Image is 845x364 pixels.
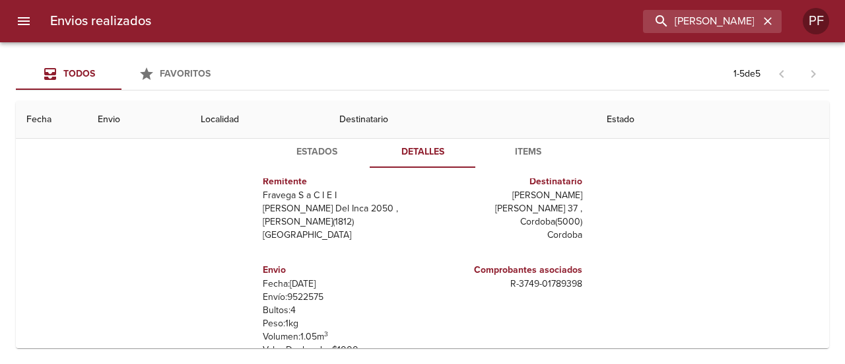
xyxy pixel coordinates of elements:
[190,101,328,139] th: Localidad
[16,101,87,139] th: Fecha
[766,67,797,80] span: Pagina anterior
[8,5,40,37] button: menu
[263,291,417,304] p: Envío: 9522575
[428,263,582,277] h6: Comprobantes asociados
[263,330,417,344] p: Volumen: 1.05 m
[263,277,417,291] p: Fecha: [DATE]
[87,101,191,139] th: Envio
[329,101,596,139] th: Destinatario
[428,215,582,229] p: Cordoba ( 5000 )
[428,174,582,189] h6: Destinatario
[63,68,95,79] span: Todos
[596,101,829,139] th: Estado
[428,202,582,215] p: [PERSON_NAME] 37 ,
[263,189,417,202] p: Fravega S a C I E I
[263,202,417,215] p: [PERSON_NAME] Del Inca 2050 ,
[263,174,417,189] h6: Remitente
[263,215,417,229] p: [PERSON_NAME] ( 1812 )
[50,11,151,32] h6: Envios realizados
[803,8,829,34] div: PF
[483,144,573,161] span: Items
[264,136,581,168] div: Tabs detalle de guia
[428,229,582,242] p: Cordoba
[160,68,211,79] span: Favoritos
[797,58,829,90] span: Pagina siguiente
[263,344,417,357] p: Valor Declarado: $ 1000
[378,144,467,161] span: Detalles
[263,229,417,242] p: [GEOGRAPHIC_DATA]
[263,263,417,277] h6: Envio
[324,330,328,338] sup: 3
[272,144,362,161] span: Estados
[643,10,759,33] input: buscar
[16,58,227,90] div: Tabs Envios
[263,304,417,317] p: Bultos: 4
[428,277,582,291] p: R - 3749 - 01789398
[263,317,417,330] p: Peso: 1 kg
[428,189,582,202] p: [PERSON_NAME]
[733,67,760,81] p: 1 - 5 de 5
